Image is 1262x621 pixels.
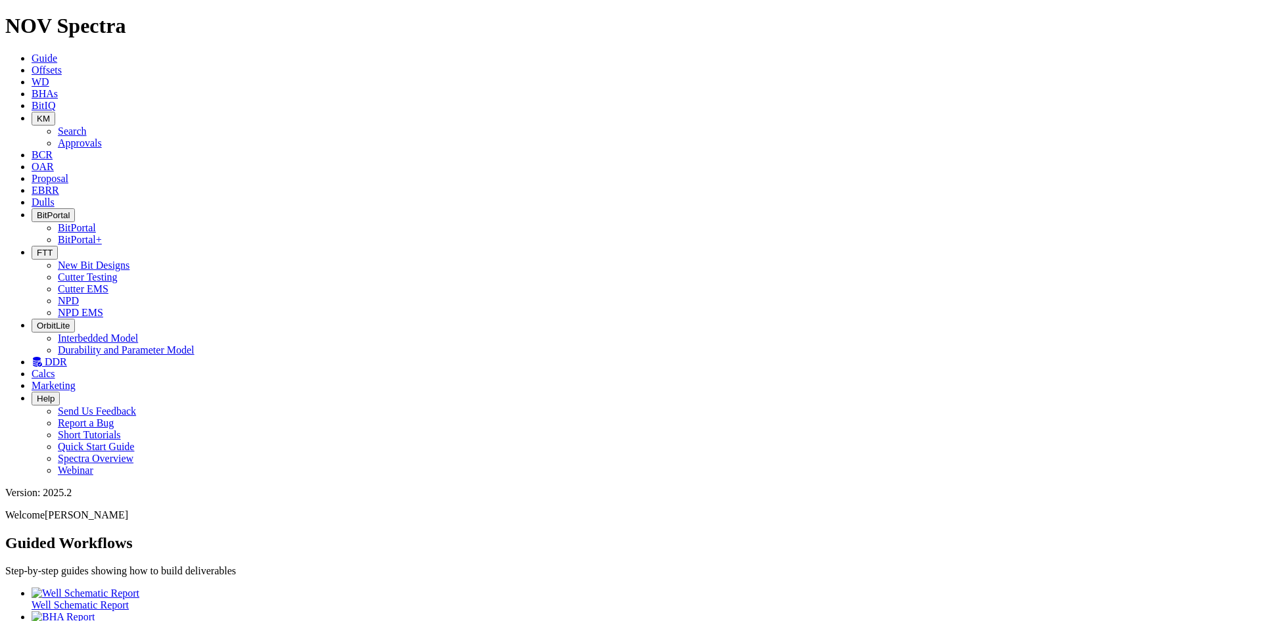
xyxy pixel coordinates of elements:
[32,196,55,208] a: Dulls
[58,429,121,440] a: Short Tutorials
[32,587,139,599] img: Well Schematic Report
[32,149,53,160] a: BCR
[32,246,58,260] button: FTT
[58,333,138,344] a: Interbedded Model
[5,534,1257,552] h2: Guided Workflows
[32,64,62,76] a: Offsets
[5,509,1257,521] p: Welcome
[58,295,79,306] a: NPD
[5,487,1257,499] div: Version: 2025.2
[5,14,1257,38] h1: NOV Spectra
[58,453,133,464] a: Spectra Overview
[58,126,87,137] a: Search
[32,368,55,379] a: Calcs
[32,392,60,405] button: Help
[58,405,136,417] a: Send Us Feedback
[32,185,59,196] a: EBRR
[58,222,96,233] a: BitPortal
[37,248,53,258] span: FTT
[58,307,103,318] a: NPD EMS
[32,161,54,172] a: OAR
[58,234,102,245] a: BitPortal+
[58,465,93,476] a: Webinar
[58,344,195,356] a: Durability and Parameter Model
[32,88,58,99] a: BHAs
[32,112,55,126] button: KM
[32,53,57,64] a: Guide
[32,100,55,111] a: BitIQ
[32,76,49,87] a: WD
[32,599,129,610] span: Well Schematic Report
[45,509,128,520] span: [PERSON_NAME]
[58,417,114,428] a: Report a Bug
[58,137,102,149] a: Approvals
[37,394,55,403] span: Help
[37,321,70,331] span: OrbitLite
[37,114,50,124] span: KM
[58,260,129,271] a: New Bit Designs
[58,283,108,294] a: Cutter EMS
[32,173,68,184] a: Proposal
[32,356,67,367] a: DDR
[45,356,67,367] span: DDR
[5,565,1257,577] p: Step-by-step guides showing how to build deliverables
[32,208,75,222] button: BitPortal
[32,380,76,391] a: Marketing
[32,319,75,333] button: OrbitLite
[58,271,118,283] a: Cutter Testing
[32,587,1257,610] a: Well Schematic Report Well Schematic Report
[37,210,70,220] span: BitPortal
[58,441,134,452] a: Quick Start Guide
